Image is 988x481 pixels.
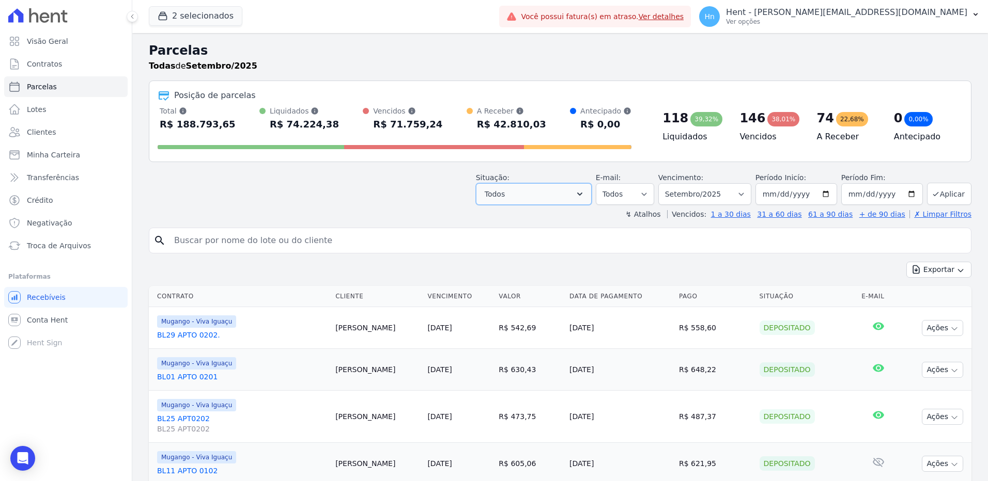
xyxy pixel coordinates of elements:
button: Ações [922,320,963,336]
div: R$ 0,00 [580,116,631,133]
a: Recebíveis [4,287,128,308]
button: Aplicar [927,183,971,205]
a: Ver detalhes [639,12,684,21]
input: Buscar por nome do lote ou do cliente [168,230,967,251]
button: Exportar [906,262,971,278]
h4: Liquidados [662,131,723,143]
th: Situação [755,286,858,307]
h4: Vencidos [739,131,800,143]
a: BL01 APTO 0201 [157,372,327,382]
div: 0 [894,110,903,126]
div: Posição de parcelas [174,89,256,102]
span: Mugango - Viva Iguaçu [157,315,236,328]
strong: Todas [149,61,176,71]
label: Período Fim: [841,172,923,183]
a: [DATE] [427,324,452,332]
td: R$ 648,22 [675,349,755,391]
span: Conta Hent [27,315,68,325]
div: 74 [817,110,834,126]
td: [PERSON_NAME] [331,391,423,443]
span: BL25 APT0202 [157,424,327,434]
label: Vencidos: [667,210,706,218]
a: BL29 APTO 0202. [157,330,327,340]
div: 0,00% [904,112,932,126]
a: BL25 APT0202BL25 APT0202 [157,413,327,434]
a: Visão Geral [4,31,128,52]
span: Hn [704,13,714,20]
td: [PERSON_NAME] [331,349,423,391]
div: 39,32% [690,112,722,126]
td: R$ 558,60 [675,307,755,349]
button: Ações [922,362,963,378]
button: Ações [922,456,963,472]
a: Clientes [4,122,128,142]
div: Antecipado [580,106,631,116]
a: Troca de Arquivos [4,235,128,256]
div: R$ 42.810,03 [477,116,546,133]
td: [DATE] [565,391,675,443]
td: R$ 487,37 [675,391,755,443]
div: Depositado [760,456,815,471]
a: Parcelas [4,76,128,97]
div: 22,68% [836,112,868,126]
a: [DATE] [427,365,452,374]
p: Hent - [PERSON_NAME][EMAIL_ADDRESS][DOMAIN_NAME] [726,7,967,18]
a: [DATE] [427,412,452,421]
h2: Parcelas [149,41,971,60]
a: 31 a 60 dias [757,210,801,218]
td: R$ 542,69 [495,307,565,349]
td: [PERSON_NAME] [331,307,423,349]
div: 118 [662,110,688,126]
span: Clientes [27,127,56,137]
h4: A Receber [817,131,877,143]
div: Open Intercom Messenger [10,446,35,471]
td: [DATE] [565,307,675,349]
label: Vencimento: [658,173,703,182]
div: R$ 188.793,65 [160,116,236,133]
div: Depositado [760,362,815,377]
a: ✗ Limpar Filtros [909,210,971,218]
a: Conta Hent [4,310,128,330]
a: Transferências [4,167,128,188]
div: R$ 71.759,24 [373,116,442,133]
button: Hn Hent - [PERSON_NAME][EMAIL_ADDRESS][DOMAIN_NAME] Ver opções [691,2,988,31]
td: [DATE] [565,349,675,391]
p: de [149,60,257,72]
span: Troca de Arquivos [27,241,91,251]
span: Visão Geral [27,36,68,46]
p: Ver opções [726,18,967,26]
span: Minha Carteira [27,150,80,160]
span: Transferências [27,172,79,183]
a: Minha Carteira [4,145,128,165]
div: Total [160,106,236,116]
a: Contratos [4,54,128,74]
label: Situação: [476,173,510,182]
a: BL11 APTO 0102 [157,466,327,476]
div: Depositado [760,409,815,424]
button: 2 selecionados [149,6,242,26]
div: R$ 74.224,38 [270,116,339,133]
div: A Receber [477,106,546,116]
td: R$ 473,75 [495,391,565,443]
span: Contratos [27,59,62,69]
th: Vencimento [423,286,495,307]
div: Vencidos [373,106,442,116]
label: ↯ Atalhos [625,210,660,218]
label: Período Inicío: [755,173,806,182]
div: 146 [739,110,765,126]
div: Depositado [760,320,815,335]
a: 1 a 30 dias [711,210,751,218]
div: Liquidados [270,106,339,116]
th: Contrato [149,286,331,307]
a: [DATE] [427,459,452,468]
th: Valor [495,286,565,307]
button: Todos [476,183,592,205]
th: Data de Pagamento [565,286,675,307]
i: search [153,234,166,247]
a: Negativação [4,213,128,233]
th: Pago [675,286,755,307]
span: Mugango - Viva Iguaçu [157,451,236,463]
a: Crédito [4,190,128,211]
h4: Antecipado [894,131,954,143]
span: Recebíveis [27,292,66,302]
